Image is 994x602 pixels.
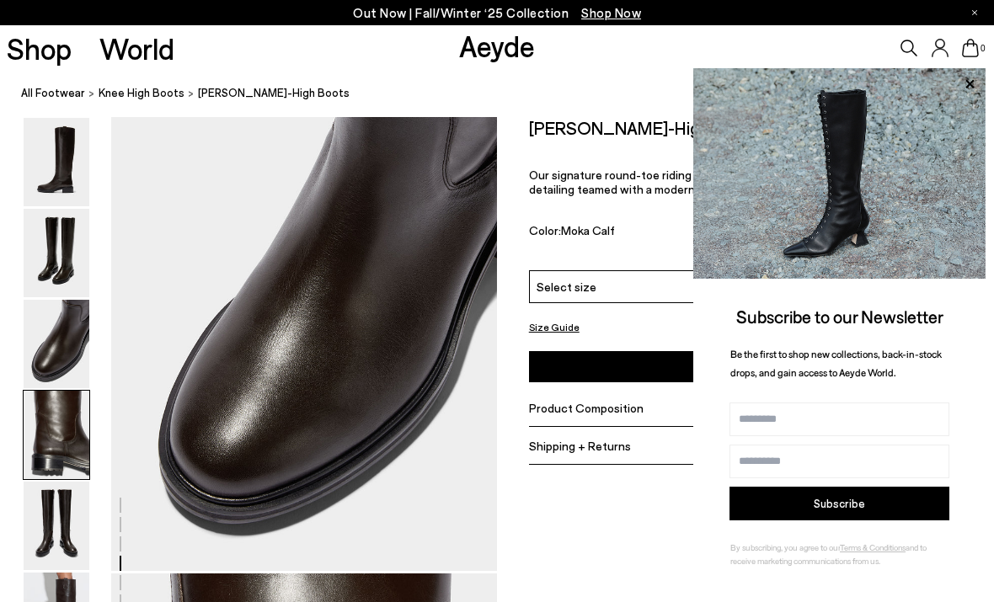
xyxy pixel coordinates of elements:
span: Moka Calf [561,223,615,237]
span: knee high boots [99,86,184,99]
img: Henry Knee-High Boots - Image 5 [24,482,89,570]
button: Add to Cart [529,351,963,382]
a: Terms & Conditions [840,542,906,552]
span: Navigate to /collections/new-in [581,5,641,20]
p: Out Now | Fall/Winter ‘25 Collection [353,3,641,24]
a: knee high boots [99,84,184,102]
img: Henry Knee-High Boots - Image 3 [24,300,89,388]
span: Subscribe to our Newsletter [736,306,943,327]
span: Shipping + Returns [529,439,631,453]
h2: [PERSON_NAME]-High Boots [529,117,758,138]
span: By subscribing, you agree to our [730,542,840,552]
img: Henry Knee-High Boots - Image 2 [24,209,89,297]
img: Henry Knee-High Boots - Image 4 [24,391,89,479]
a: All Footwear [21,84,85,102]
span: Select size [537,278,596,296]
nav: breadcrumb [21,71,994,117]
img: 2a6287a1333c9a56320fd6e7b3c4a9a9.jpg [693,68,986,279]
span: Product Composition [529,401,644,415]
span: 0 [979,44,987,53]
span: [PERSON_NAME]-High Boots [198,84,350,102]
div: Color: [529,223,857,242]
a: Aeyde [459,28,535,63]
a: 0 [962,39,979,57]
button: Size Guide [529,317,580,338]
p: Our signature round-toe riding boot, [PERSON_NAME] showcases traditional detailing teamed with a ... [529,168,963,196]
button: Subscribe [729,487,949,520]
a: World [99,34,174,63]
span: Be the first to shop new collections, back-in-stock drops, and gain access to Aeyde World. [730,348,942,379]
a: Shop [7,34,72,63]
img: Henry Knee-High Boots - Image 1 [24,118,89,206]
